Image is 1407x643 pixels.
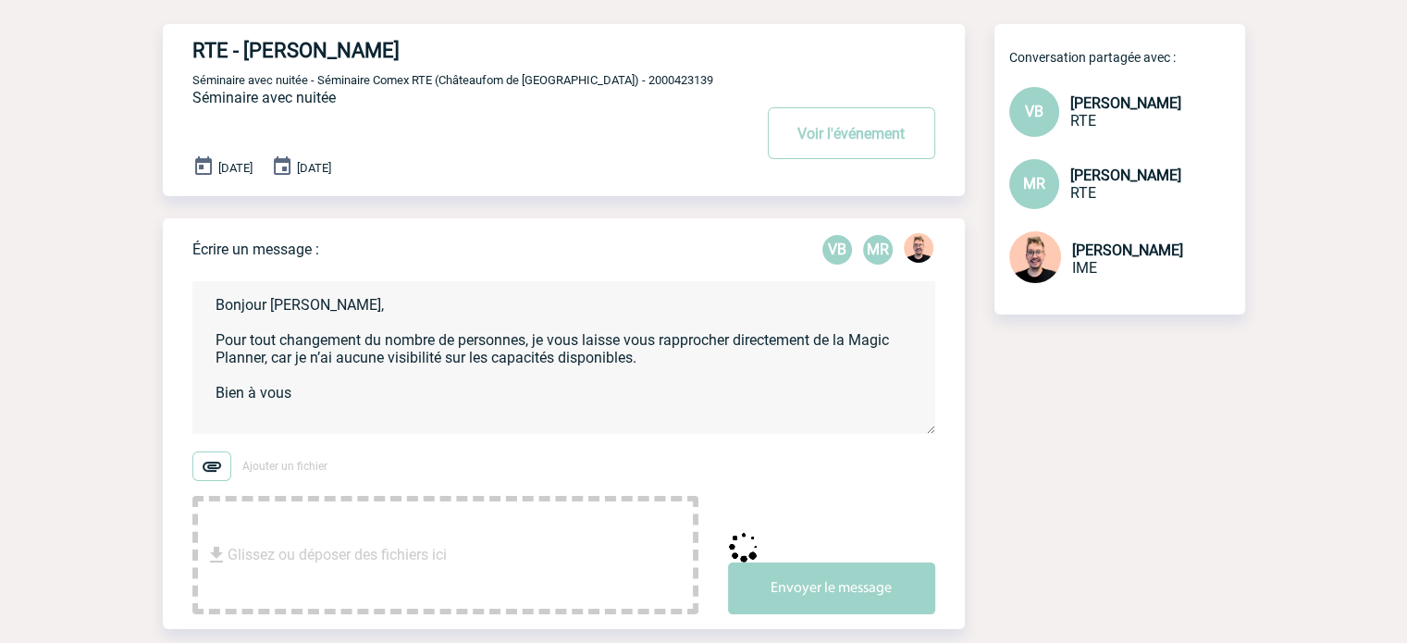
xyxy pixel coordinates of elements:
[1070,167,1181,184] span: [PERSON_NAME]
[1072,259,1097,277] span: IME
[1009,50,1245,65] p: Conversation partagée avec :
[218,161,253,175] span: [DATE]
[904,233,933,263] img: 129741-1.png
[1070,184,1096,202] span: RTE
[1070,112,1096,130] span: RTE
[1023,175,1045,192] span: MR
[768,107,935,159] button: Voir l'événement
[1025,103,1043,120] span: VB
[1009,231,1061,283] img: 129741-1.png
[822,235,852,265] div: Valérie BACHELOT
[822,235,852,265] p: VB
[1072,241,1183,259] span: [PERSON_NAME]
[192,39,697,62] h4: RTE - [PERSON_NAME]
[192,89,336,106] span: Séminaire avec nuitée
[1070,94,1181,112] span: [PERSON_NAME]
[228,509,447,601] span: Glissez ou déposer des fichiers ici
[297,161,331,175] span: [DATE]
[728,563,935,614] button: Envoyer le message
[863,235,893,265] div: Marisa RICHARD
[205,544,228,566] img: file_download.svg
[904,233,933,266] div: Stefan MILADINOVIC
[192,241,319,258] p: Écrire un message :
[192,73,713,87] span: Séminaire avec nuitée - Séminaire Comex RTE (Châteaufom de [GEOGRAPHIC_DATA]) - 2000423139
[242,460,327,473] span: Ajouter un fichier
[863,235,893,265] p: MR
